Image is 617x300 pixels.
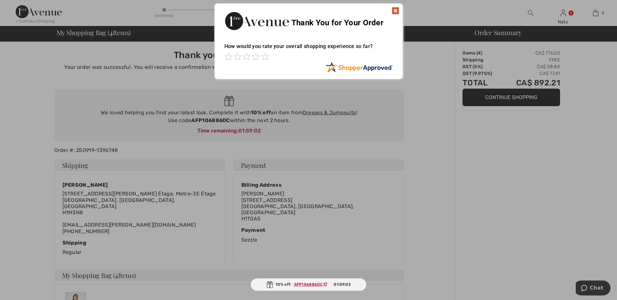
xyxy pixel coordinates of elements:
[14,5,28,10] span: Chat
[266,281,273,288] img: Gift.svg
[334,281,350,287] span: 01:59:02
[294,282,323,287] ins: AFP106886DC
[291,18,383,27] span: Thank You for Your Order
[392,7,399,15] img: x
[224,10,289,32] img: Thank You for Your Order
[224,37,393,62] div: How would you rate your overall shopping experience so far?
[250,278,367,291] div: 10% off:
